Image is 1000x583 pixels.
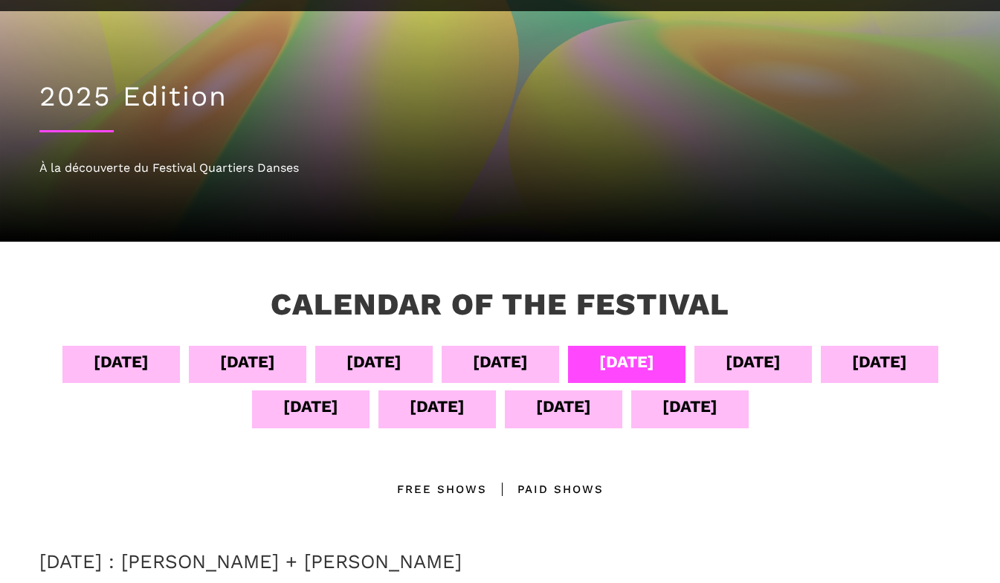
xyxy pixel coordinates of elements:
[39,158,961,178] div: À la découverte du Festival Quartiers Danses
[220,349,275,375] div: [DATE]
[852,349,907,375] div: [DATE]
[662,393,717,419] div: [DATE]
[94,349,149,375] div: [DATE]
[487,480,604,498] div: Paid shows
[283,393,338,419] div: [DATE]
[536,393,591,419] div: [DATE]
[346,349,401,375] div: [DATE]
[39,80,961,113] h1: 2025 Edition
[726,349,781,375] div: [DATE]
[599,349,654,375] div: [DATE]
[473,349,528,375] div: [DATE]
[397,480,487,498] div: Free Shows
[410,393,465,419] div: [DATE]
[271,286,729,323] h3: Calendar of the Festival
[39,550,462,573] a: [DATE] : [PERSON_NAME] + [PERSON_NAME]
